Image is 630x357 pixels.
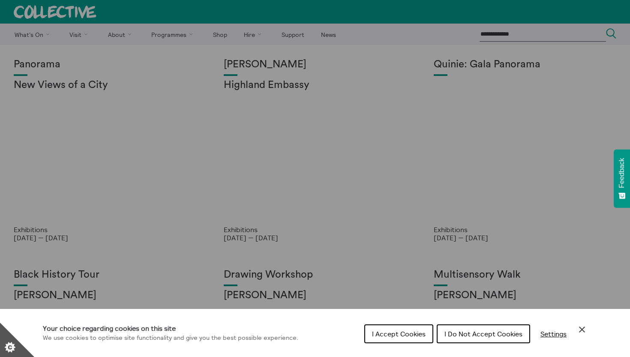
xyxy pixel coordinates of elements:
h1: Your choice regarding cookies on this site [43,323,298,333]
span: I Accept Cookies [372,330,426,338]
p: We use cookies to optimise site functionality and give you the best possible experience. [43,333,298,343]
span: Feedback [618,158,626,188]
button: I Do Not Accept Cookies [437,324,530,343]
button: Settings [534,325,573,342]
span: I Do Not Accept Cookies [444,330,522,338]
span: Settings [540,330,567,338]
button: I Accept Cookies [364,324,433,343]
button: Feedback - Show survey [614,149,630,208]
button: Close Cookie Control [577,324,587,335]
